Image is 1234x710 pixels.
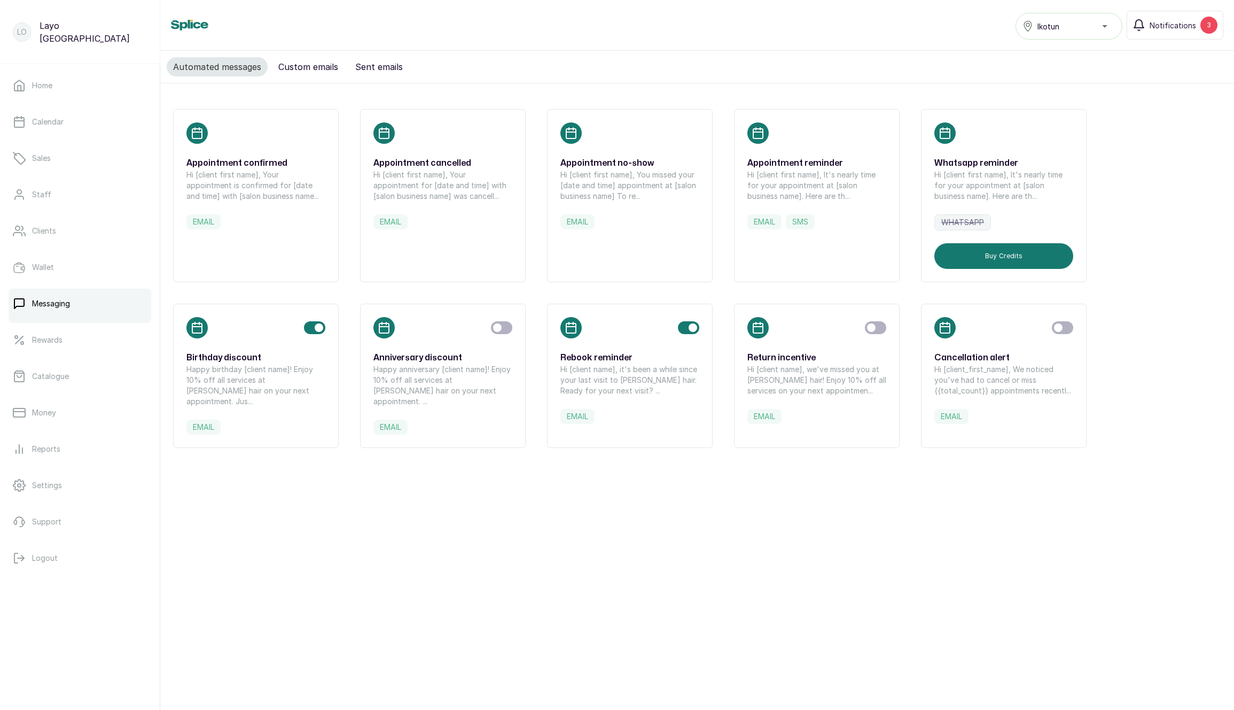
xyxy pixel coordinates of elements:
p: Catalogue [32,371,69,382]
a: Rewards [9,325,151,355]
a: Calendar [9,107,151,137]
p: Messaging [32,298,70,309]
p: Hi [client first name], It's nearly time for your appointment at [salon business name]. Here are ... [747,169,886,202]
p: Support [32,516,61,527]
p: Hi [client name], we've missed you at [PERSON_NAME] hair! Enjoy 10% off all services on your next... [747,364,886,396]
p: Staff [32,189,51,200]
label: email [373,420,408,435]
p: Clients [32,226,56,236]
p: Hi [client name], it's been a while since your last visit to [PERSON_NAME] hair. Ready for your n... [560,364,699,396]
span: Notifications [1150,20,1196,31]
p: Logout [32,553,58,564]
h3: Appointment reminder [747,157,886,169]
a: Support [9,507,151,537]
h3: Appointment cancelled [373,157,512,169]
a: Staff [9,180,151,210]
a: Wallet [9,252,151,282]
p: Home [32,80,52,91]
label: email [373,214,408,229]
h3: Anniversary discount [373,351,512,364]
a: Money [9,398,151,428]
div: 3 [1200,17,1217,34]
p: Hi [client first name], Your appointment is confirmed for [date and time] with [salon business na... [186,169,325,202]
button: Notifications3 [1127,11,1223,40]
p: LO [17,27,27,37]
a: Home [9,71,151,101]
a: Reports [9,434,151,464]
h3: Whatsapp reminder [934,157,1073,169]
h3: Return incentive [747,351,886,364]
span: Ikotun [1037,21,1059,32]
p: Hi [client first name], You missed your [date and time] appointment at [salon business name] To r... [560,169,699,202]
p: Layo [GEOGRAPHIC_DATA] [40,19,147,45]
p: Happy birthday [client name]! Enjoy 10% off all services at [PERSON_NAME] hair on your next appoi... [186,364,325,407]
label: email [560,214,595,229]
p: Settings [32,480,62,491]
a: Sales [9,143,151,173]
p: Happy anniversary [client name]! Enjoy 10% off all services at [PERSON_NAME] hair on your next ap... [373,364,512,407]
button: Custom emails [272,57,345,76]
button: Buy Credits [934,243,1073,269]
button: Sent emails [349,57,409,76]
p: Hi [client first name], It's nearly time for your appointment at [salon business name]. Here are ... [934,169,1073,202]
label: sms [786,214,815,229]
p: Hi [client_first_name], We noticed you've had to cancel or miss {{total_count}} appointments rece... [934,364,1073,396]
label: email [186,214,221,229]
a: Clients [9,216,151,246]
label: email [560,409,595,424]
p: Calendar [32,117,64,127]
p: Rewards [32,335,63,345]
a: Messaging [9,289,151,319]
a: Catalogue [9,361,151,391]
a: Settings [9,470,151,500]
h3: Appointment no-show [560,157,699,169]
h3: Cancellation alert [934,351,1073,364]
p: Wallet [32,262,54,273]
p: Hi [client first name], Your appointment for [date and time] with [salon business name] was cance... [373,169,512,202]
p: Sales [32,153,51,164]
label: email [747,409,782,424]
p: Money [32,407,56,418]
button: Automated messages [167,57,268,76]
h3: Appointment confirmed [186,157,325,169]
p: Reports [32,444,60,454]
h3: Rebook reminder [560,351,699,364]
label: email [747,214,782,229]
button: Ikotun [1016,13,1122,40]
label: email [186,420,221,435]
label: whatsapp [934,214,991,230]
label: email [934,409,969,424]
button: Logout [9,543,151,573]
h3: Birthday discount [186,351,325,364]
